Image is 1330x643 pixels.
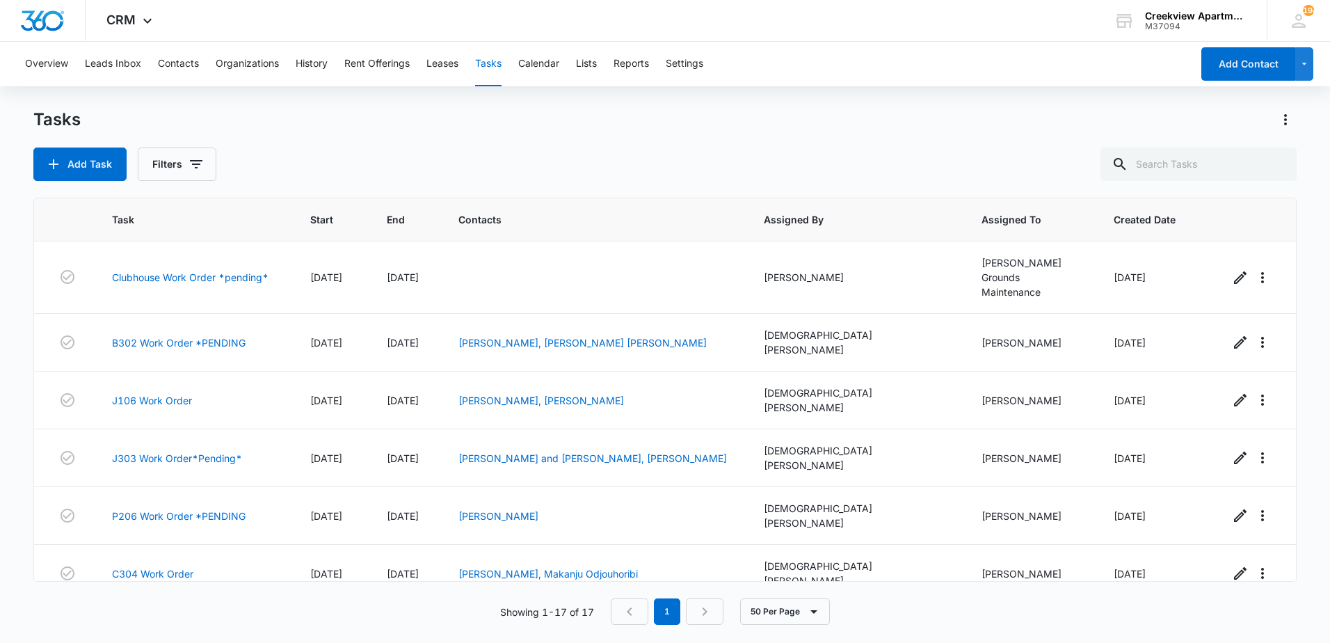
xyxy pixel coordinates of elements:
span: Assigned To [982,212,1060,227]
button: Reports [614,42,649,86]
a: [PERSON_NAME], [PERSON_NAME] [458,395,624,406]
div: [DEMOGRAPHIC_DATA][PERSON_NAME] [764,559,948,588]
button: Lists [576,42,597,86]
span: CRM [106,13,136,27]
div: [PERSON_NAME] [982,451,1080,466]
span: Task [112,212,257,227]
span: Assigned By [764,212,928,227]
button: Leases [426,42,458,86]
div: [PERSON_NAME] [982,255,1080,270]
span: [DATE] [310,271,342,283]
div: [DEMOGRAPHIC_DATA][PERSON_NAME] [764,328,948,357]
a: B302 Work Order *PENDING [112,335,246,350]
span: [DATE] [1114,568,1146,580]
span: [DATE] [387,568,419,580]
a: P206 Work Order *PENDING [112,509,246,523]
input: Search Tasks [1100,148,1297,181]
div: [PERSON_NAME] [982,509,1080,523]
button: Rent Offerings [344,42,410,86]
button: Add Task [33,148,127,181]
span: Start [310,212,333,227]
span: [DATE] [1114,337,1146,349]
button: 50 Per Page [740,598,830,625]
button: History [296,42,328,86]
span: [DATE] [387,452,419,464]
div: account name [1145,10,1247,22]
span: [DATE] [387,510,419,522]
div: [PERSON_NAME] [982,566,1080,581]
button: Tasks [475,42,502,86]
em: 1 [654,598,680,625]
span: [DATE] [310,337,342,349]
button: Filters [138,148,216,181]
div: Grounds Maintenance [982,270,1080,299]
span: [DATE] [387,271,419,283]
a: J303 Work Order*Pending* [112,451,242,466]
span: 194 [1303,5,1314,16]
span: [DATE] [387,395,419,406]
span: [DATE] [387,337,419,349]
nav: Pagination [611,598,723,625]
h1: Tasks [33,109,81,130]
div: [DEMOGRAPHIC_DATA][PERSON_NAME] [764,386,948,415]
span: [DATE] [310,568,342,580]
button: Organizations [216,42,279,86]
div: [DEMOGRAPHIC_DATA][PERSON_NAME] [764,443,948,473]
a: Clubhouse Work Order *pending* [112,270,269,285]
a: C304 Work Order [112,566,193,581]
button: Actions [1274,109,1297,131]
button: Leads Inbox [85,42,141,86]
span: Created Date [1114,212,1176,227]
a: [PERSON_NAME] [458,510,538,522]
span: End [387,212,405,227]
a: [PERSON_NAME], Makanju Odjouhoribi [458,568,638,580]
span: [DATE] [1114,271,1146,283]
span: [DATE] [1114,510,1146,522]
span: [DATE] [1114,395,1146,406]
span: [DATE] [310,510,342,522]
div: account id [1145,22,1247,31]
button: Contacts [158,42,199,86]
button: Calendar [518,42,559,86]
button: Add Contact [1201,47,1295,81]
p: Showing 1-17 of 17 [500,605,594,619]
a: [PERSON_NAME] and [PERSON_NAME], [PERSON_NAME] [458,452,727,464]
div: [DEMOGRAPHIC_DATA][PERSON_NAME] [764,501,948,530]
div: [PERSON_NAME] [982,335,1080,350]
span: Contacts [458,212,710,227]
button: Overview [25,42,68,86]
div: [PERSON_NAME] [764,270,948,285]
span: [DATE] [310,395,342,406]
div: notifications count [1303,5,1314,16]
span: [DATE] [310,452,342,464]
a: [PERSON_NAME], [PERSON_NAME] [PERSON_NAME] [458,337,707,349]
span: [DATE] [1114,452,1146,464]
a: J106 Work Order [112,393,192,408]
div: [PERSON_NAME] [982,393,1080,408]
button: Settings [666,42,703,86]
